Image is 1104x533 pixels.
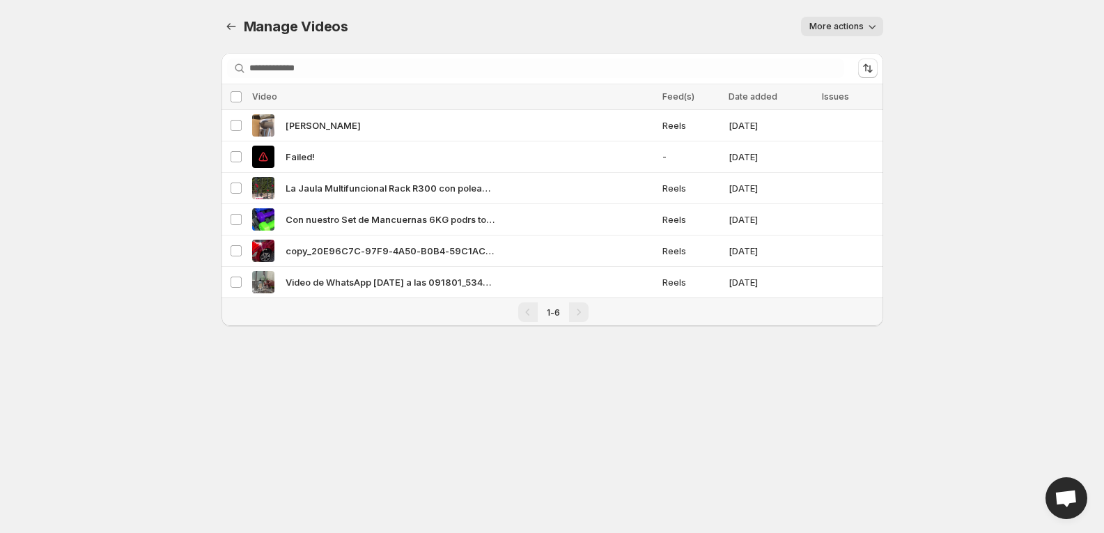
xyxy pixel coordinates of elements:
td: [DATE] [724,204,818,235]
span: Reels [662,181,720,195]
span: Feed(s) [662,91,694,102]
img: Video de WhatsApp 2025-09-05 a las 091801_534aff02 [252,271,274,293]
button: Sort the results [858,59,878,78]
span: Con nuestro Set de Mancuernas 6KG podrs tonificar ganar fuerza y mantenerte en forma [PERSON_NAME] [286,213,495,226]
img: sandy [252,114,274,137]
span: Reels [662,275,720,289]
span: - [662,150,720,164]
button: More actions [801,17,883,36]
td: [DATE] [724,110,818,141]
span: Manage Videos [244,18,348,35]
span: Video [252,91,277,102]
td: [DATE] [724,173,818,204]
div: Open chat [1045,477,1087,519]
img: La Jaula Multifuncional Rack R300 con poleas ya est disponible en cielomarketcl _ Inclu [252,177,274,199]
td: [DATE] [724,235,818,267]
span: copy_20E96C7C-97F9-4A50-B0B4-59C1AC91DDD2 [286,244,495,258]
span: Failed! [286,150,315,164]
span: 1-6 [547,307,560,318]
span: Date added [729,91,777,102]
td: [DATE] [724,267,818,298]
nav: Pagination [221,298,883,326]
span: [PERSON_NAME] [286,118,361,132]
span: Reels [662,118,720,132]
span: Video de WhatsApp [DATE] a las 091801_534aff02 [286,275,495,289]
td: [DATE] [724,141,818,173]
img: copy_20E96C7C-97F9-4A50-B0B4-59C1AC91DDD2 [252,240,274,262]
span: More actions [809,21,864,32]
span: Reels [662,213,720,226]
img: Con nuestro Set de Mancuernas 6KG podrs tonificar ganar fuerza y mantenerte en forma de maner [252,208,274,231]
span: Reels [662,244,720,258]
span: Issues [822,91,849,102]
button: Manage Videos [221,17,241,36]
span: La Jaula Multifuncional Rack R300 con poleas ya est disponible en cielomarketcl _ Inclu [286,181,495,195]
